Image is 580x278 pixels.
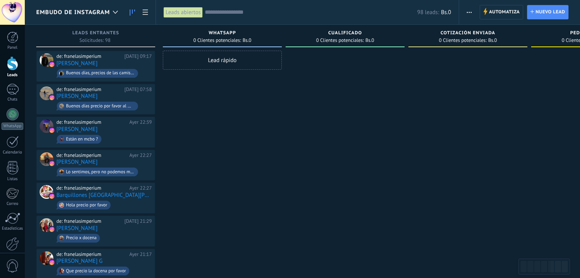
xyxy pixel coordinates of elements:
div: Jeisson J Hernandez G [40,251,53,265]
div: Leads Entrantes [40,30,151,37]
span: Bs.0 [365,38,374,43]
img: instagram.svg [49,193,55,199]
img: instagram.svg [49,62,55,67]
div: Correo [2,201,24,206]
img: instagram.svg [49,95,55,100]
span: Nuevo lead [535,5,565,19]
div: Están en mcbo ? [66,137,98,142]
div: Buenos días, precios de las camisas al mayor por favor [66,70,135,76]
img: instagram.svg [49,128,55,133]
div: jose antoni parra [40,152,53,166]
div: Listas [2,177,24,182]
span: Solicitudes: 98 [79,38,110,43]
div: Calendario [2,150,24,155]
div: Precio x docena [66,235,96,241]
span: Bs.0 [243,38,251,43]
div: Buenos días precio por favor al mayor [66,104,135,109]
span: 0 Clientes potenciales: [439,38,487,43]
div: Ayer 22:27 [129,152,152,158]
div: [DATE] 07:58 [124,86,152,93]
div: [DATE] 21:29 [124,218,152,224]
div: de: franelasimperium [56,218,122,224]
img: instagram.svg [49,161,55,166]
span: 0 Clientes potenciales: [316,38,364,43]
a: [PERSON_NAME] [56,126,98,133]
a: Barquillones [GEOGRAPHIC_DATA][PERSON_NAME] [56,192,152,198]
span: 0 Clientes potenciales: [193,38,241,43]
div: Darwin Mendoza [40,53,53,67]
div: Cualificado [289,30,401,37]
img: instagram.svg [49,260,55,265]
div: Andres David [40,119,53,133]
div: de: franelasimperium [56,185,127,191]
a: [PERSON_NAME] [56,159,98,165]
div: Lead rápido [163,51,282,70]
div: Leads abiertos [164,7,202,18]
span: 98 leads: [417,9,439,16]
img: instagram.svg [49,227,55,232]
div: Leads [2,73,24,78]
a: [PERSON_NAME] [56,60,98,67]
div: Cotización enviada [412,30,524,37]
div: Ayer 22:27 [129,185,152,191]
a: Automatiza [480,5,523,19]
span: Bs.0 [441,9,451,16]
div: Hola precio por favor [66,203,107,208]
div: Que precio la docena por favor [66,268,126,274]
div: Paola Nuriannys [40,86,53,100]
a: Nuevo lead [527,5,569,19]
div: WhatsApp [2,123,23,130]
a: [PERSON_NAME] [56,225,98,232]
div: [DATE] 09:17 [124,53,152,59]
div: Ayer 21:17 [129,251,152,257]
span: WHATSAPP [209,30,236,36]
a: [PERSON_NAME] G [56,258,103,264]
div: WHATSAPP [167,30,278,37]
div: Panel [2,45,24,50]
div: Chats [2,97,24,102]
span: Cualificado [328,30,362,36]
div: Jose Francisco Viamonte Rondo [40,218,53,232]
span: Cotización enviada [440,30,495,36]
div: Estadísticas [2,226,24,231]
div: de: franelasimperium [56,53,122,59]
div: Barquillones San Sebastian [40,185,53,199]
span: Bs.0 [488,38,497,43]
div: Lo sentimos, pero no podemos mostrar este mensaje debido a las restricciones de Instagram. Estas ... [66,169,135,175]
div: de: franelasimperium [56,152,127,158]
div: de: franelasimperium [56,251,127,257]
span: Automatiza [489,5,520,19]
span: Leads Entrantes [72,30,119,36]
span: Embudo de Instagram [36,9,110,16]
div: de: franelasimperium [56,86,122,93]
div: de: franelasimperium [56,119,127,125]
a: [PERSON_NAME] [56,93,98,99]
div: Ayer 22:39 [129,119,152,125]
